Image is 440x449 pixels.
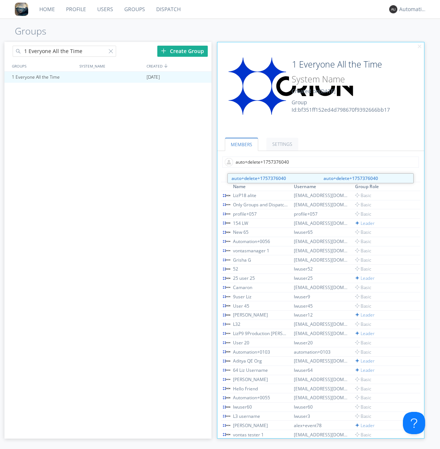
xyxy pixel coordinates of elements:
[355,413,371,419] span: Basic
[223,433,231,436] img: orion-labs-logo.svg
[294,394,349,401] div: [EMAIL_ADDRESS][DOMAIN_NAME]
[355,386,371,392] span: Basic
[233,312,289,318] div: [PERSON_NAME]
[13,46,116,57] input: Search groups
[223,221,231,224] img: orion-labs-logo.svg
[223,341,231,344] img: orion-labs-logo.svg
[145,60,212,71] div: CREATED
[223,267,231,271] img: orion-labs-logo.svg
[355,312,375,318] span: Leader
[233,303,289,309] div: User 45
[233,340,289,346] div: User 20
[324,175,378,181] strong: auto+delete+1757376040
[355,432,371,438] span: Basic
[399,6,427,13] div: Automation+0004
[294,275,349,281] div: lwuser25
[223,304,231,307] img: orion-labs-logo.svg
[294,266,349,272] div: lwuser52
[223,194,231,197] img: orion-labs-logo.svg
[294,238,349,245] div: [EMAIL_ADDRESS][DOMAIN_NAME]
[354,182,413,191] th: Toggle SortBy
[355,294,371,300] span: Basic
[294,386,349,392] div: [EMAIL_ADDRESS][DOMAIN_NAME]
[222,157,419,168] input: Type name of user to add to group
[223,286,231,289] img: orion-labs-logo.svg
[355,422,375,429] span: Leader
[294,312,349,318] div: lwuser12
[355,275,375,281] span: Leader
[294,192,349,199] div: [EMAIL_ADDRESS][DOMAIN_NAME]
[355,340,371,346] span: Basic
[223,424,231,427] img: orion-labs-logo.svg
[233,211,289,217] div: profile+057
[289,73,388,86] input: System Name
[223,350,231,353] img: orion-labs-logo.svg
[233,358,289,364] div: Aditya QE Org
[355,211,371,217] span: Basic
[223,405,231,409] img: orion-labs-logo.svg
[292,88,336,95] span: Created on
[233,321,289,327] div: L32
[233,229,289,235] div: New 65
[294,220,349,226] div: [EMAIL_ADDRESS][DOMAIN_NAME]
[161,48,166,53] img: plus.svg
[223,359,231,363] img: orion-labs-logo.svg
[223,240,231,243] img: orion-labs-logo.svg
[294,413,349,419] div: lwuser3
[294,422,349,429] div: alex+event78
[4,72,211,83] a: 1 Everyone All the Time[DATE]
[355,358,375,364] span: Leader
[355,367,375,373] span: Leader
[294,321,349,327] div: [EMAIL_ADDRESS][DOMAIN_NAME]
[233,376,289,383] div: [PERSON_NAME]
[294,229,349,235] div: lwuser65
[233,201,289,208] div: Only Groups and Dispatch Tabs
[223,203,231,206] img: orion-labs-logo.svg
[294,201,349,208] div: [EMAIL_ADDRESS][DOMAIN_NAME]
[233,432,289,438] div: vontas tester 1
[355,248,371,254] span: Basic
[294,211,349,217] div: profile+057
[233,394,289,401] div: Automation+0055
[294,330,349,337] div: [EMAIL_ADDRESS][DOMAIN_NAME]
[233,284,289,291] div: Camaron
[223,414,231,418] img: orion-labs-logo.svg
[223,276,231,280] img: orion-labs-logo.svg
[233,275,289,281] div: 25 user 25
[10,72,77,83] div: 1 Everyone All the Time
[319,88,336,95] span: [DATE]
[223,387,231,390] img: orion-labs-logo.svg
[233,349,289,355] div: Automation+0103
[294,294,349,300] div: lwuser9
[294,257,349,263] div: [EMAIL_ADDRESS][DOMAIN_NAME]
[233,266,289,272] div: 52
[355,201,371,208] span: Basic
[221,173,421,182] div: MEMBERS
[223,258,231,262] img: orion-labs-logo.svg
[15,26,440,36] h1: Groups
[355,238,371,245] span: Basic
[233,330,289,337] div: LizP9 9Production [PERSON_NAME]
[223,396,231,399] img: orion-labs-logo.svg
[355,404,371,410] span: Basic
[294,303,349,309] div: lwuser45
[223,378,231,381] img: orion-labs-logo.svg
[389,5,397,13] img: 373638.png
[157,46,208,57] div: Create Group
[355,257,371,263] span: Basic
[355,303,371,309] span: Basic
[355,349,371,355] span: Basic
[223,295,231,298] img: orion-labs-logo.svg
[233,422,289,429] div: [PERSON_NAME]
[292,99,390,113] span: Group Id: bf351ff152ed4d798670f9392666bb17
[294,367,349,373] div: lwuser64
[78,60,145,71] div: SYSTEM_NAME
[232,175,286,181] strong: auto+delete+1757376040
[294,358,349,364] div: [EMAIL_ADDRESS][DOMAIN_NAME]
[223,322,231,326] img: orion-labs-logo.svg
[223,332,231,335] img: orion-labs-logo.svg
[233,413,289,419] div: L3 username
[223,58,368,115] img: orion-labs-logo.svg
[10,60,76,71] div: GROUPS
[232,182,293,191] th: Toggle SortBy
